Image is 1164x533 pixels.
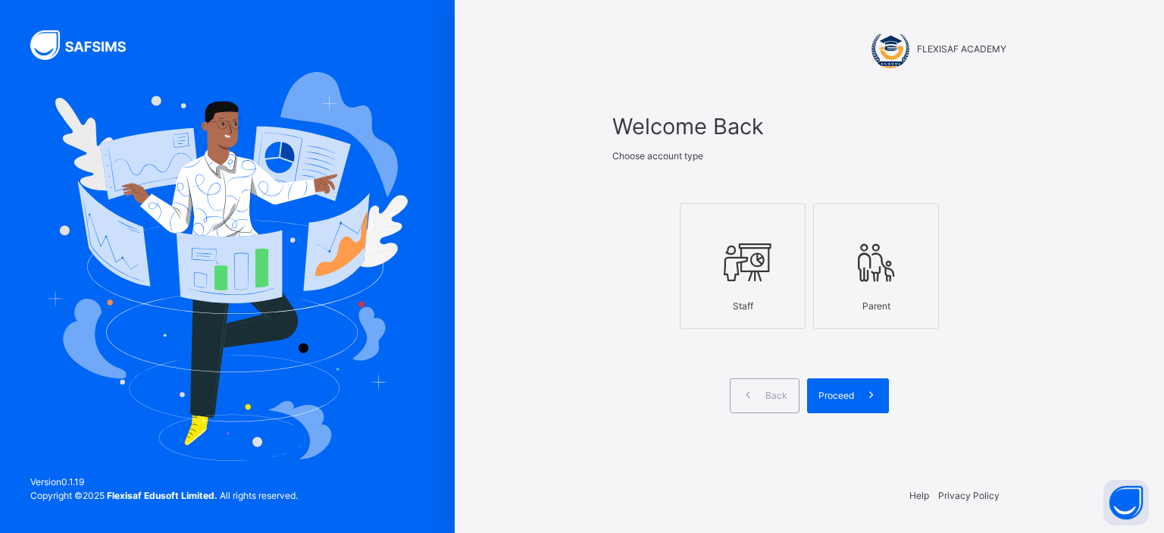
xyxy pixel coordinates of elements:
span: JS/24/504 [80,219,128,231]
span: FLEXISAF ACADEMY [319,190,521,218]
a: Privacy Policy [938,490,1000,501]
span: | [46,210,234,241]
span: Powered by [335,338,383,352]
a: Help [909,490,929,501]
span: [PERSON_NAME] ACHIEVER [46,190,234,210]
span: Pre Nursery A [134,219,200,231]
img: Student [380,444,462,526]
img: SAFSIMS Logo [30,30,144,60]
span: Choose account type [612,150,703,161]
div: Parent [821,292,931,321]
span: Version 0.1.19 [30,475,298,489]
span: Proceed [818,389,854,403]
img: safsims.135b583eef768097d7c66fa9e8d22233.svg [390,329,507,361]
img: id-pattern-main.73af0e5e030b17075ee24d47dca11b7a.svg [8,38,273,293]
span: Back [765,389,787,403]
button: Open asap [1103,480,1149,525]
div: Staff [688,292,797,321]
img: Student [99,444,181,526]
span: Welcome Back [612,110,1006,143]
span: FLEXISAF ACADEMY [917,42,1006,56]
span: Egbedi Close, off Samuel [STREET_ADDRESS] [323,223,518,234]
strong: Flexisaf Edusoft Limited. [107,490,217,501]
span: Copyright © 2025 All rights reserved. [30,490,298,501]
img: Hero Image [47,72,408,460]
img: safsims.135b583eef768097d7c66fa9e8d22233.svg [82,350,199,381]
img: id-pattern-main.73af0e5e030b17075ee24d47dca11b7a.svg [296,201,561,456]
img: Student [380,73,462,155]
img: Student [99,73,181,155]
